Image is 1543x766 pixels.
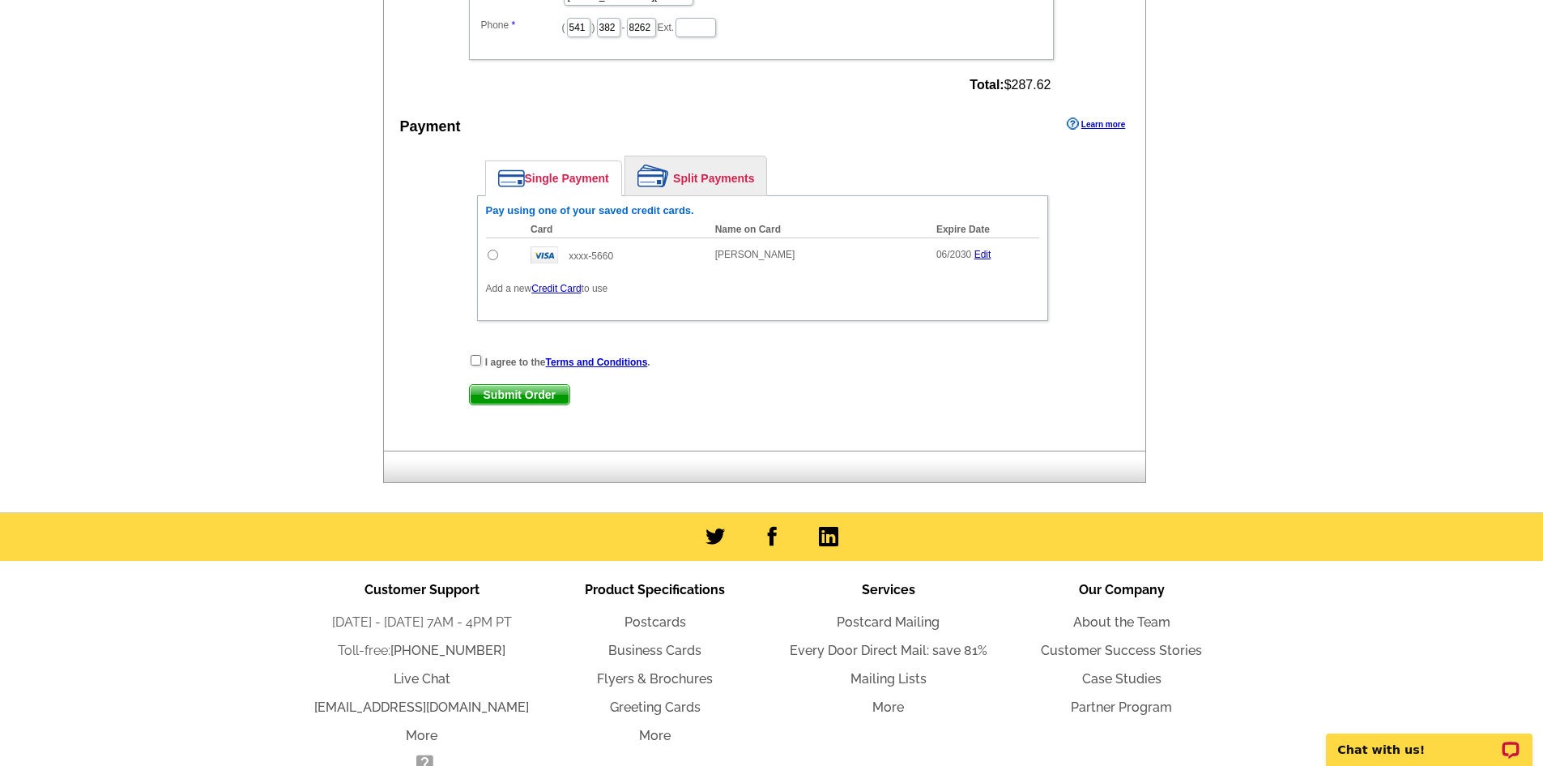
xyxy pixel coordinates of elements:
[837,614,940,630] a: Postcard Mailing
[790,643,987,658] a: Every Door Direct Mail: save 81%
[470,385,569,404] span: Submit Order
[974,249,991,260] a: Edit
[637,165,669,187] img: split-payment.png
[486,161,621,195] a: Single Payment
[1067,118,1125,131] a: Learn more
[569,250,613,262] span: xxxx-5660
[624,614,686,630] a: Postcards
[522,221,707,238] th: Card
[406,728,437,743] a: More
[485,357,650,368] strong: I agree to the .
[608,643,701,658] a: Business Cards
[1073,614,1170,630] a: About the Team
[305,641,539,661] li: Toll-free:
[639,728,671,743] a: More
[1315,715,1543,766] iframe: LiveChat chat widget
[498,169,525,187] img: single-payment.png
[936,249,971,260] span: 06/2030
[928,221,1039,238] th: Expire Date
[1041,643,1202,658] a: Customer Success Stories
[486,204,1039,217] h6: Pay using one of your saved credit cards.
[970,78,1004,92] strong: Total:
[610,700,701,715] a: Greeting Cards
[546,357,648,368] a: Terms and Conditions
[390,643,505,658] a: [PHONE_NUMBER]
[477,14,1046,39] dd: ( ) - Ext.
[1082,671,1162,687] a: Case Studies
[625,156,766,195] a: Split Payments
[862,582,915,597] span: Services
[481,18,562,32] label: Phone
[400,116,461,138] div: Payment
[364,582,480,597] span: Customer Support
[970,78,1051,92] span: $287.62
[305,613,539,632] li: [DATE] - [DATE] 7AM - 4PM PT
[850,671,927,687] a: Mailing Lists
[585,582,725,597] span: Product Specifications
[531,283,581,294] a: Credit Card
[1071,700,1172,715] a: Partner Program
[707,221,928,238] th: Name on Card
[531,246,558,263] img: visa.gif
[394,671,450,687] a: Live Chat
[486,281,1039,296] p: Add a new to use
[715,249,795,260] span: [PERSON_NAME]
[597,671,713,687] a: Flyers & Brochures
[1079,582,1165,597] span: Our Company
[872,700,904,715] a: More
[314,700,529,715] a: [EMAIL_ADDRESS][DOMAIN_NAME]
